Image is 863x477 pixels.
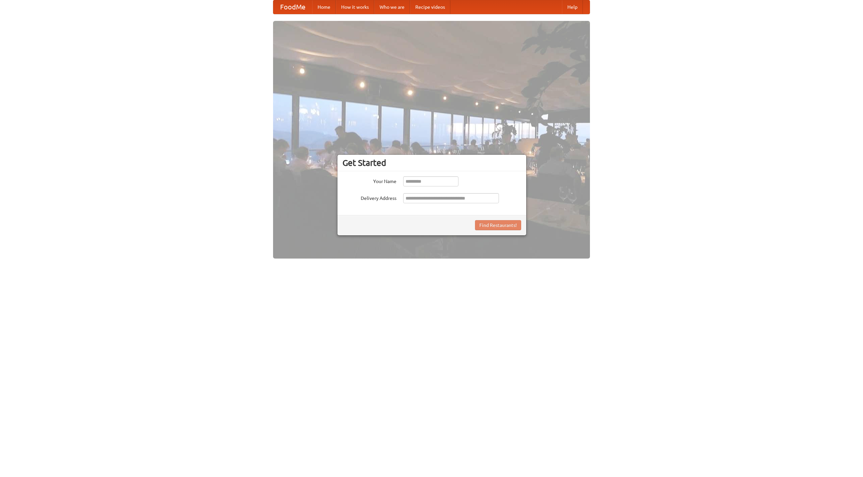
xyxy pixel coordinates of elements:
label: Your Name [343,176,396,185]
a: FoodMe [273,0,312,14]
a: Home [312,0,336,14]
label: Delivery Address [343,193,396,202]
button: Find Restaurants! [475,220,521,230]
h3: Get Started [343,158,521,168]
a: Help [562,0,583,14]
a: How it works [336,0,374,14]
a: Recipe videos [410,0,450,14]
a: Who we are [374,0,410,14]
